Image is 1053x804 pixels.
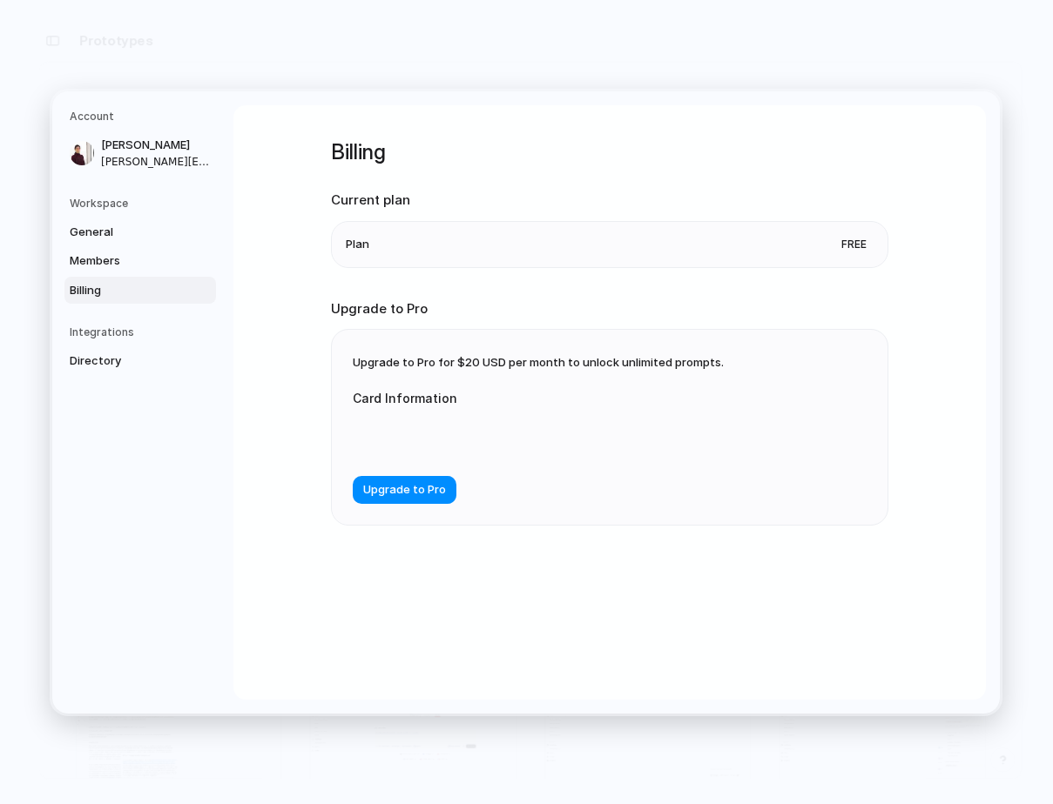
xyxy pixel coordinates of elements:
h2: Upgrade to Pro [332,298,889,318]
span: Upgrade to Pro for $20 USD per month to unlock unlimited prompts. [354,355,725,369]
span: Billing [70,281,181,298]
iframe: Secure card payment input frame [368,428,688,445]
a: General [64,218,216,245]
h5: Integrations [70,325,216,340]
a: Billing [64,276,216,304]
a: [PERSON_NAME][PERSON_NAME][EMAIL_ADDRESS][PERSON_NAME] [64,131,216,175]
a: Directory [64,347,216,375]
a: Members [64,247,216,275]
label: Card Information [354,389,702,407]
span: Free [835,235,874,252]
h5: Workspace [70,195,216,211]
span: [PERSON_NAME][EMAIL_ADDRESS][PERSON_NAME] [101,153,213,169]
span: [PERSON_NAME] [101,137,213,154]
h5: Account [70,109,216,124]
span: General [70,223,181,240]
span: Upgrade to Pro [364,481,447,499]
span: Directory [70,352,181,370]
h1: Billing [332,137,889,168]
h2: Current plan [332,191,889,211]
span: Members [70,252,181,270]
span: Plan [347,235,370,252]
button: Upgrade to Pro [354,476,457,504]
